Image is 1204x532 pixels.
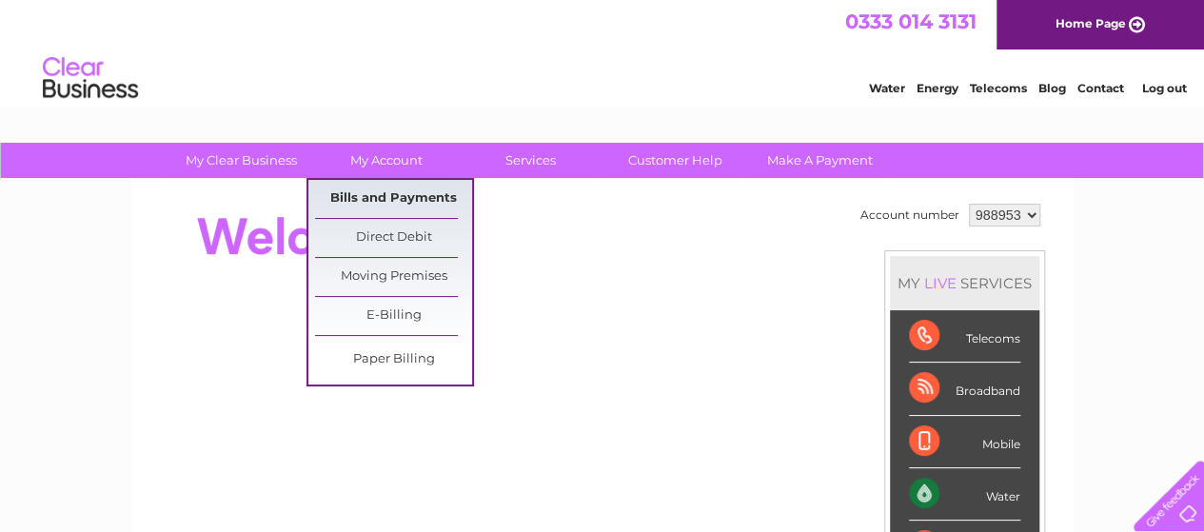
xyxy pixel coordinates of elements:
[315,341,472,379] a: Paper Billing
[909,416,1020,468] div: Mobile
[452,143,609,178] a: Services
[741,143,898,178] a: Make A Payment
[845,10,977,33] a: 0333 014 3131
[1038,81,1066,95] a: Blog
[856,199,964,231] td: Account number
[909,468,1020,521] div: Water
[153,10,1053,92] div: Clear Business is a trading name of Verastar Limited (registered in [GEOGRAPHIC_DATA] No. 3667643...
[909,310,1020,363] div: Telecoms
[315,219,472,257] a: Direct Debit
[920,274,960,292] div: LIVE
[890,256,1039,310] div: MY SERVICES
[597,143,754,178] a: Customer Help
[307,143,464,178] a: My Account
[917,81,958,95] a: Energy
[1141,81,1186,95] a: Log out
[1077,81,1124,95] a: Contact
[315,297,472,335] a: E-Billing
[315,180,472,218] a: Bills and Payments
[869,81,905,95] a: Water
[970,81,1027,95] a: Telecoms
[315,258,472,296] a: Moving Premises
[42,49,139,108] img: logo.png
[909,363,1020,415] div: Broadband
[163,143,320,178] a: My Clear Business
